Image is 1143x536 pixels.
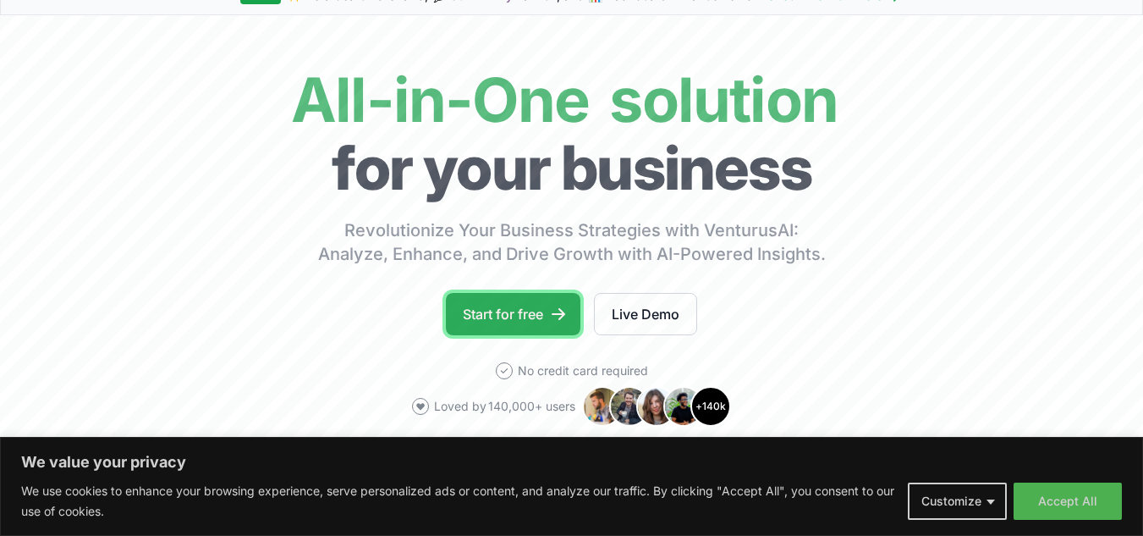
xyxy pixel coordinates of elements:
[21,481,895,522] p: We use cookies to enhance your browsing experience, serve personalized ads or content, and analyz...
[582,386,623,427] img: Avatar 1
[594,293,697,335] a: Live Demo
[609,386,650,427] img: Avatar 2
[636,386,677,427] img: Avatar 3
[1014,483,1122,520] button: Accept All
[908,483,1007,520] button: Customize
[21,452,1122,472] p: We value your privacy
[663,386,704,427] img: Avatar 4
[446,293,580,335] a: Start for free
